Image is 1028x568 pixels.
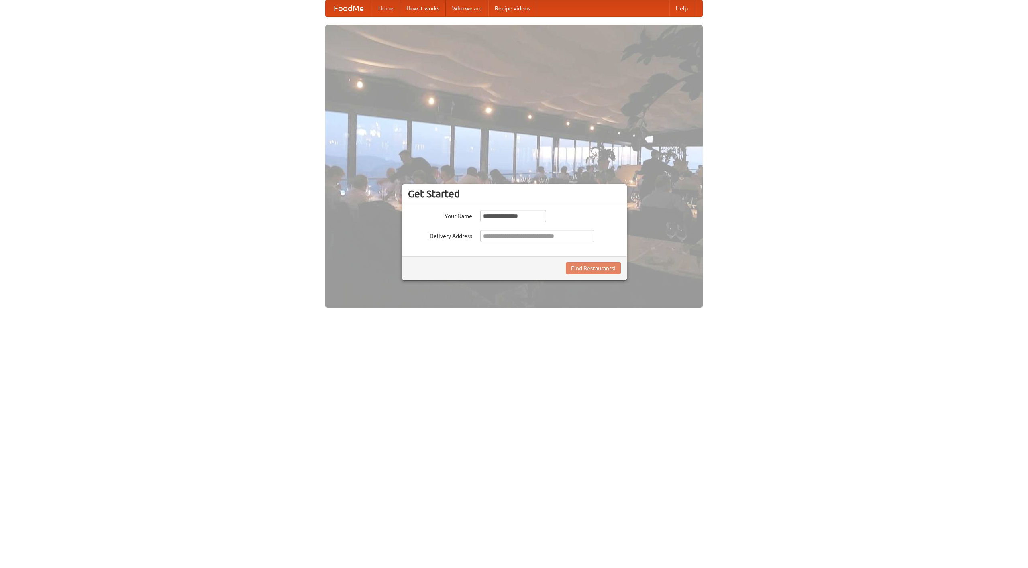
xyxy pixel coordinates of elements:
label: Your Name [408,210,472,220]
a: How it works [400,0,446,16]
a: Who we are [446,0,488,16]
h3: Get Started [408,188,621,200]
a: Home [372,0,400,16]
a: Recipe videos [488,0,536,16]
label: Delivery Address [408,230,472,240]
a: FoodMe [326,0,372,16]
button: Find Restaurants! [566,262,621,274]
a: Help [669,0,694,16]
